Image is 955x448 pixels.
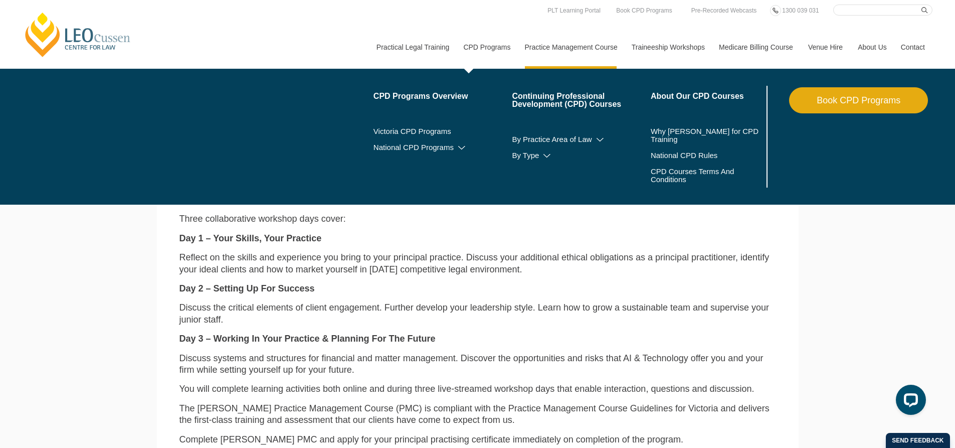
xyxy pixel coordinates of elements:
[179,383,776,395] p: You will complete learning activities both online and during three live-streamed workshop days th...
[373,127,512,135] a: Victoria CPD Programs
[614,5,674,16] a: Book CPD Programs
[517,26,624,69] a: Practice Management Course
[651,168,739,184] a: CPD Courses Terms And Conditions
[179,252,776,275] p: Reflect on the skills and experience you bring to your principal practice. Discuss your additiona...
[512,92,651,108] a: Continuing Professional Development (CPD) Courses
[373,143,512,152] a: National CPD Programs
[545,5,603,16] a: PLT Learning Portal
[782,7,819,14] span: 1300 039 031
[456,26,517,69] a: CPD Programs
[651,127,765,143] a: Why [PERSON_NAME] for CPD Training
[179,434,776,445] p: Complete [PERSON_NAME] PMC and apply for your principal practising certificate immediately on com...
[179,283,315,293] strong: Day 2 – Setting Up For Success
[23,11,133,58] a: [PERSON_NAME] Centre for Law
[373,92,512,100] a: CPD Programs Overview
[179,334,436,344] strong: Day 3 – Working In Your Practice & Planning For The Future
[512,135,651,143] a: By Practice Area of Law
[789,87,928,113] a: Book CPD Programs
[179,302,776,326] p: Discuss the critical elements of client engagement. Further develop your leadership style. Learn ...
[888,381,930,423] iframe: LiveChat chat widget
[689,5,759,16] a: Pre-Recorded Webcasts
[179,403,776,426] p: The [PERSON_NAME] Practice Management Course (PMC) is compliant with the Practice Management Cour...
[179,353,776,376] p: Discuss systems and structures for financial and matter management. Discover the opportunities an...
[179,213,776,225] p: Three collaborative workshop days cover:
[624,26,711,69] a: Traineeship Workshops
[850,26,893,69] a: About Us
[179,233,322,243] strong: Day 1 – Your Skills, Your Practice
[651,92,765,100] a: About Our CPD Courses
[369,26,456,69] a: Practical Legal Training
[512,152,651,160] a: By Type
[711,26,801,69] a: Medicare Billing Course
[651,152,765,160] a: National CPD Rules
[893,26,932,69] a: Contact
[801,26,850,69] a: Venue Hire
[780,5,821,16] a: 1300 039 031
